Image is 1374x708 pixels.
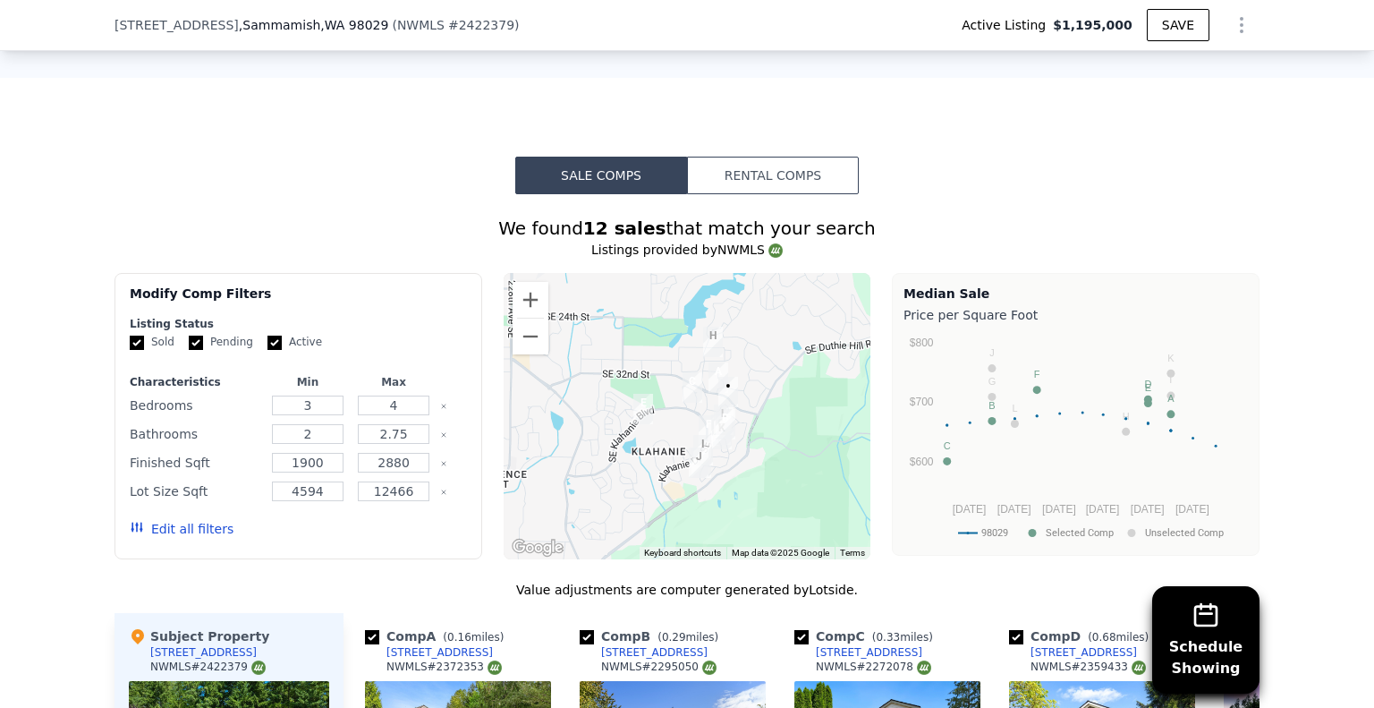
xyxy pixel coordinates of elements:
text: Selected Comp [1046,527,1114,539]
span: Active Listing [962,16,1053,34]
button: Show Options [1224,7,1259,43]
div: [STREET_ADDRESS] [150,645,257,660]
div: NWMLS # 2295050 [601,660,717,675]
div: Median Sale [903,285,1248,303]
div: Listing Status [130,317,467,331]
span: ( miles) [865,631,940,644]
text: $700 [910,396,934,408]
button: ScheduleShowing [1152,586,1259,694]
text: 98029 [981,527,1008,539]
img: NWMLS Logo [917,661,931,675]
text: A [1167,393,1175,404]
div: Bathrooms [130,422,261,447]
text: K [1167,353,1175,363]
input: Pending [189,336,203,350]
div: 2904 256th Ct SE [696,320,730,364]
div: Subject Property [129,627,269,645]
text: J [989,347,995,358]
div: Comp C [794,627,940,645]
div: [STREET_ADDRESS] [386,645,493,660]
div: Listings provided by NWMLS [114,241,1259,259]
div: NWMLS # 2272078 [816,660,931,675]
button: Sale Comps [515,157,687,194]
div: We found that match your search [114,216,1259,241]
text: B [988,400,995,411]
div: Modify Comp Filters [130,285,467,317]
button: Rental Comps [687,157,859,194]
div: Comp B [580,627,725,645]
text: [DATE] [1175,503,1209,516]
div: 25918 SE 39th Pl [707,397,741,442]
text: [DATE] [1086,503,1120,516]
text: G [988,376,997,387]
div: Bedrooms [130,393,261,418]
text: $800 [910,337,934,349]
span: NWMLS [397,18,445,32]
span: [STREET_ADDRESS] [114,16,239,34]
div: 3708 260th Ave SE [711,370,745,414]
button: Clear [440,489,447,496]
img: NWMLS Logo [702,661,717,675]
div: 3930 258th Way SE [704,407,738,452]
span: Map data ©2025 Google [732,548,829,558]
text: $600 [910,456,934,468]
span: ( miles) [1081,631,1156,644]
text: D [1144,379,1151,389]
span: 0.16 [447,631,471,644]
div: 25731 SE 34th St [701,355,735,400]
strong: 12 sales [583,218,666,239]
span: ( miles) [650,631,725,644]
div: Min [268,375,347,389]
a: [STREET_ADDRESS] [794,645,922,660]
span: , WA 98029 [320,18,388,32]
text: I [1169,374,1172,385]
span: $1,195,000 [1053,16,1132,34]
div: NWMLS # 2422379 [150,660,266,675]
a: Terms (opens in new tab) [840,548,865,558]
a: [STREET_ADDRESS] [365,645,493,660]
div: 4127 257th Ct SE [686,428,720,473]
span: , Sammamish [239,16,389,34]
text: Unselected Comp [1145,527,1224,539]
div: [STREET_ADDRESS] [601,645,708,660]
a: [STREET_ADDRESS] [580,645,708,660]
label: Pending [189,335,253,350]
img: NWMLS Logo [1132,661,1146,675]
div: 4002 258th Way SE [705,412,739,456]
text: [DATE] [953,503,987,516]
span: 0.33 [876,631,900,644]
div: Price per Square Foot [903,303,1248,328]
span: # 2422379 [448,18,514,32]
button: Zoom out [513,319,548,354]
div: Max [354,375,433,389]
button: Clear [440,460,447,467]
div: NWMLS # 2372353 [386,660,502,675]
text: [DATE] [997,503,1031,516]
button: Edit all filters [130,520,233,538]
div: 3573 253rd Ct SE [675,365,709,410]
text: F [1034,369,1040,380]
svg: A chart. [903,328,1248,551]
div: [STREET_ADDRESS] [816,645,922,660]
text: C [944,440,951,451]
div: Comp D [1009,627,1156,645]
div: NWMLS # 2359433 [1030,660,1146,675]
button: Clear [440,431,447,439]
button: Keyboard shortcuts [644,547,721,559]
button: SAVE [1147,9,1209,41]
div: 3938 259th Ave SE [708,402,742,447]
div: Value adjustments are computer generated by Lotside . [114,581,1259,599]
label: Active [267,335,322,350]
button: Zoom in [513,282,548,318]
text: [DATE] [1042,503,1076,516]
div: Comp A [365,627,511,645]
div: ( ) [392,16,519,34]
a: [STREET_ADDRESS] [1009,645,1137,660]
a: Open this area in Google Maps (opens a new window) [508,536,567,559]
div: Lot Size Sqft [130,479,261,504]
span: 0.29 [662,631,686,644]
div: 4255 257th Pl SE [682,440,716,485]
span: ( miles) [436,631,511,644]
text: [DATE] [1131,503,1165,516]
